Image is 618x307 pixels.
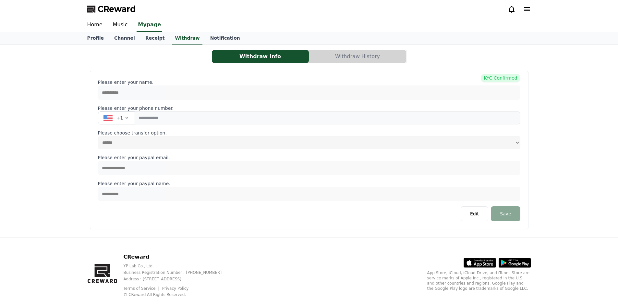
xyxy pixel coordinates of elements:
[108,18,133,32] a: Music
[162,286,189,291] a: Privacy Policy
[123,263,232,269] p: YP Lab Co., Ltd.
[87,4,136,14] a: CReward
[98,4,136,14] span: CReward
[137,18,162,32] a: Mypage
[123,253,232,261] p: CReward
[427,270,531,291] p: App Store, iCloud, iCloud Drive, and iTunes Store are service marks of Apple Inc., registered in ...
[109,32,140,45] a: Channel
[205,32,245,45] a: Notification
[98,180,520,187] p: Please enter your paypal name.
[123,276,232,282] p: Address : [STREET_ADDRESS]
[82,18,108,32] a: Home
[123,292,232,297] p: © CReward All Rights Reserved.
[140,32,170,45] a: Receipt
[172,32,202,45] a: Withdraw
[98,79,520,85] p: Please enter your name.
[309,50,406,63] button: Withdraw History
[116,115,123,121] span: +1
[123,286,160,291] a: Terms of Service
[123,270,232,275] p: Business Registration Number : [PHONE_NUMBER]
[212,50,309,63] button: Withdraw Info
[491,206,520,221] button: Save
[98,105,520,111] p: Please enter your phone number.
[461,206,488,221] button: Edit
[98,130,520,136] p: Please choose transfer option.
[82,32,109,45] a: Profile
[481,74,520,82] span: KYC Confirmed
[98,154,520,161] p: Please enter your paypal email.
